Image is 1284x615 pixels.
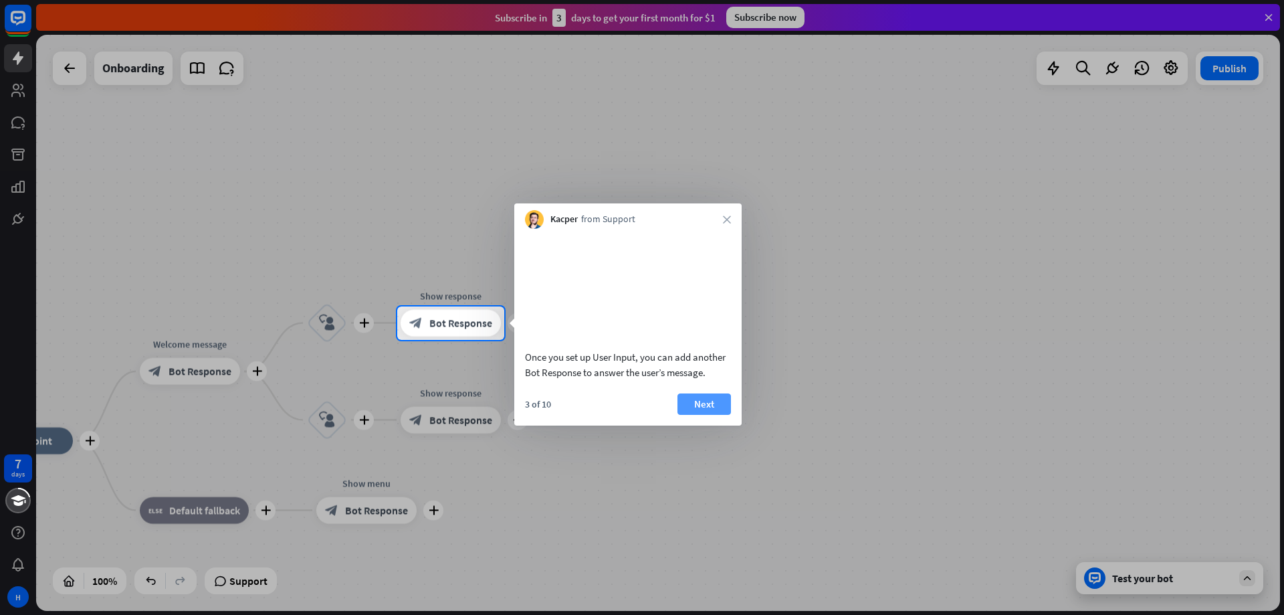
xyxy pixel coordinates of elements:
button: Open LiveChat chat widget [11,5,51,46]
button: Next [677,393,731,415]
div: Once you set up User Input, you can add another Bot Response to answer the user’s message. [525,349,731,380]
span: from Support [581,213,635,226]
i: close [723,215,731,224]
div: 3 of 10 [525,398,551,410]
span: Kacper [550,213,578,226]
span: Bot Response [429,317,492,330]
i: block_bot_response [409,317,423,330]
